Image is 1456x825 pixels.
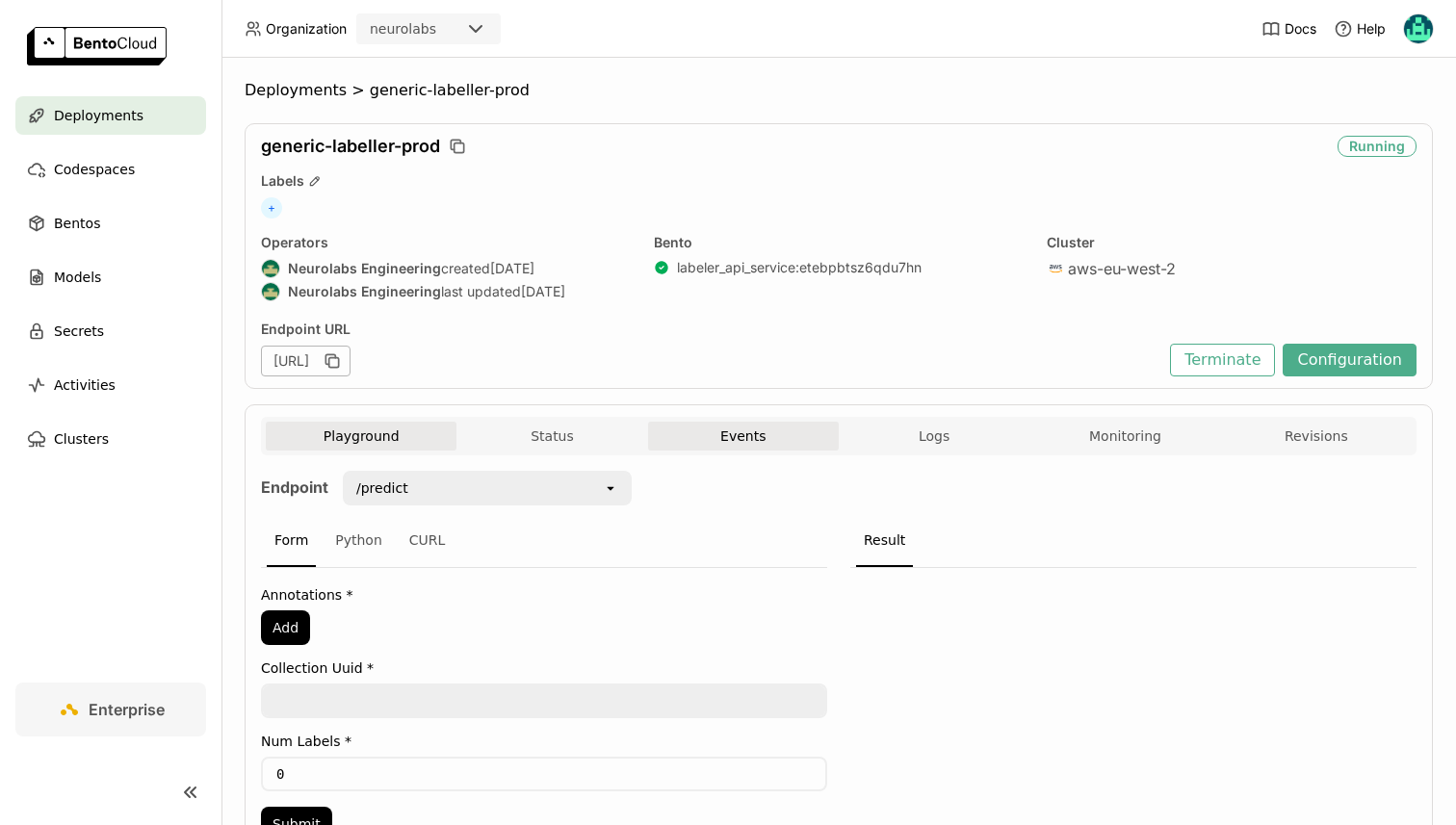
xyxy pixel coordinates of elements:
[347,81,370,100] span: >
[327,515,390,567] div: Python
[54,158,135,181] span: Codespaces
[54,374,116,397] span: Activities
[261,282,631,301] div: last updated
[1334,19,1386,39] div: Help
[261,321,1160,338] div: Endpoint URL
[410,478,412,498] input: Selected /predict.
[1170,344,1275,376] button: Terminate
[1357,20,1386,38] span: Help
[15,204,206,243] a: Bentos
[490,260,534,277] span: [DATE]
[15,312,206,350] a: Secrets
[1404,14,1433,43] img: Calin Cojocaru
[1068,259,1176,278] span: aws-eu-west-2
[15,150,206,189] a: Codespaces
[1283,344,1417,376] button: Configuration
[288,283,441,300] strong: Neurolabs Engineering
[54,427,109,451] span: Clusters
[370,19,436,39] div: neurolabs
[15,420,206,458] a: Clusters
[856,515,913,567] div: Result
[245,81,347,100] span: Deployments
[438,20,440,39] input: Selected neurolabs.
[1029,422,1220,451] button: Monitoring
[261,172,1417,190] div: Labels
[261,234,631,251] div: Operators
[839,422,1029,451] button: Logs
[261,660,827,676] label: Collection Uuid *
[521,283,565,300] span: [DATE]
[288,260,441,277] strong: Neurolabs Engineering
[648,422,839,451] button: Events
[1285,20,1316,38] span: Docs
[261,197,282,219] span: +
[356,478,408,498] div: /predict
[261,259,631,278] div: created
[370,81,530,100] span: generic-labeller-prod
[262,283,279,300] img: Neurolabs Engineering
[677,259,922,276] a: labeler_api_service:etebpbtsz6qdu7hn
[261,587,827,603] label: Annotations *
[266,422,456,451] button: Playground
[54,266,101,289] span: Models
[261,346,351,376] div: [URL]
[1047,234,1417,251] div: Cluster
[89,700,165,719] span: Enterprise
[261,734,827,749] label: Num Labels *
[266,20,347,38] span: Organization
[262,260,279,277] img: Neurolabs Engineering
[54,320,104,343] span: Secrets
[15,683,206,736] a: Enterprise
[1221,422,1412,451] button: Revisions
[15,96,206,135] a: Deployments
[245,81,1433,100] nav: Breadcrumbs navigation
[402,515,454,567] div: CURL
[456,422,647,451] button: Status
[261,136,440,157] span: generic-labeller-prod
[15,258,206,296] a: Models
[15,366,206,404] a: Activities
[27,27,167,65] img: logo
[1261,19,1316,39] a: Docs
[261,477,328,497] strong: Endpoint
[1338,136,1417,157] div: Running
[267,515,316,567] div: Form
[54,212,100,235] span: Bentos
[54,104,143,127] span: Deployments
[603,480,618,496] svg: open
[654,234,1024,251] div: Bento
[261,610,310,645] button: Add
